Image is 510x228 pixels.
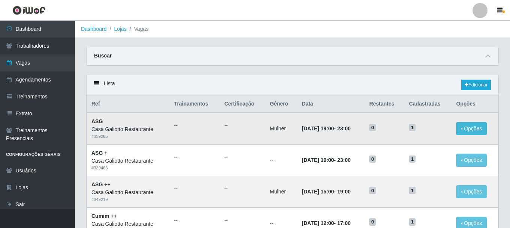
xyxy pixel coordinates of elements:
[297,95,365,113] th: Data
[337,189,351,195] time: 19:00
[174,153,215,161] ul: --
[87,75,498,95] div: Lista
[174,185,215,193] ul: --
[224,122,261,130] ul: --
[302,220,350,226] strong: -
[174,216,215,224] ul: --
[169,95,220,113] th: Trainamentos
[337,125,351,131] time: 23:00
[456,185,487,198] button: Opções
[224,185,261,193] ul: --
[91,189,165,196] div: Casa Galiotto Restaurante
[369,124,376,131] span: 0
[302,189,350,195] strong: -
[337,220,351,226] time: 17:00
[91,150,107,156] strong: ASG +
[302,125,334,131] time: [DATE] 19:00
[91,125,165,133] div: Casa Galiotto Restaurante
[337,157,351,163] time: 23:00
[114,26,126,32] a: Lojas
[224,153,261,161] ul: --
[265,95,297,113] th: Gênero
[94,53,112,59] strong: Buscar
[91,181,111,187] strong: ASG ++
[404,95,452,113] th: Cadastradas
[409,218,416,226] span: 1
[265,113,297,144] td: Mulher
[409,124,416,131] span: 1
[302,157,350,163] strong: -
[265,145,297,176] td: --
[302,220,334,226] time: [DATE] 12:00
[369,187,376,194] span: 0
[409,187,416,194] span: 1
[91,213,117,219] strong: Cumim ++
[302,189,334,195] time: [DATE] 15:00
[91,133,165,140] div: # 339265
[127,25,149,33] li: Vagas
[220,95,265,113] th: Certificação
[81,26,107,32] a: Dashboard
[365,95,404,113] th: Restantes
[174,122,215,130] ul: --
[409,156,416,163] span: 1
[456,122,487,135] button: Opções
[75,21,510,38] nav: breadcrumb
[91,165,165,171] div: # 339466
[265,176,297,207] td: Mulher
[224,216,261,224] ul: --
[91,220,165,228] div: Casa Galiotto Restaurante
[369,156,376,163] span: 0
[456,154,487,167] button: Opções
[369,218,376,226] span: 0
[302,157,334,163] time: [DATE] 19:00
[302,125,350,131] strong: -
[452,95,498,113] th: Opções
[91,118,103,124] strong: ASG
[91,196,165,203] div: # 349219
[461,80,491,90] a: Adicionar
[87,95,170,113] th: Ref
[91,157,165,165] div: Casa Galiotto Restaurante
[12,6,46,15] img: CoreUI Logo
